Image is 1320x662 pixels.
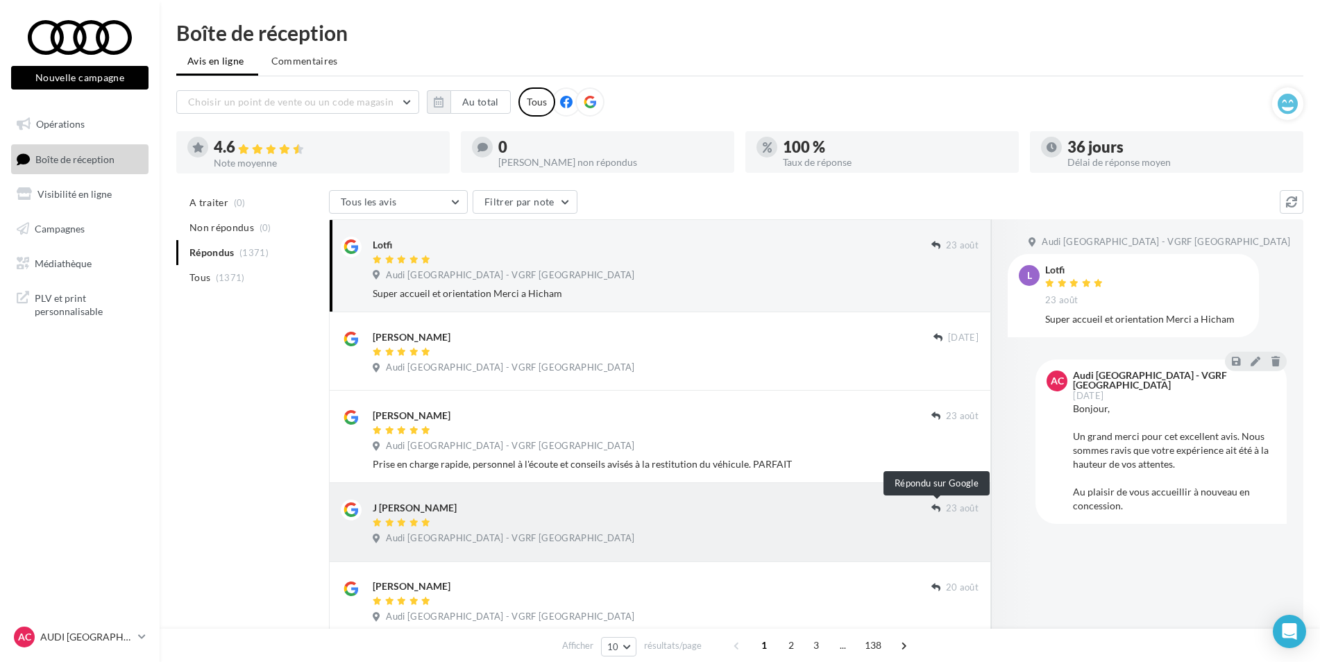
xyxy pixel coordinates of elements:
[386,611,634,623] span: Audi [GEOGRAPHIC_DATA] - VGRF [GEOGRAPHIC_DATA]
[176,90,419,114] button: Choisir un point de vente ou un code magasin
[373,457,979,471] div: Prise en charge rapide, personnel à l'écoute et conseils avisés à la restitution du véhicule. PAR...
[8,249,151,278] a: Médiathèque
[783,139,1008,155] div: 100 %
[498,158,723,167] div: [PERSON_NAME] non répondus
[427,90,511,114] button: Au total
[386,440,634,452] span: Audi [GEOGRAPHIC_DATA] - VGRF [GEOGRAPHIC_DATA]
[18,630,31,644] span: AC
[946,410,979,423] span: 23 août
[607,641,619,652] span: 10
[11,624,149,650] a: AC AUDI [GEOGRAPHIC_DATA]
[8,180,151,209] a: Visibilité en ligne
[946,502,979,515] span: 23 août
[386,532,634,545] span: Audi [GEOGRAPHIC_DATA] - VGRF [GEOGRAPHIC_DATA]
[883,471,990,495] div: Répondu sur Google
[8,110,151,139] a: Opérations
[518,87,555,117] div: Tous
[946,582,979,594] span: 20 août
[329,190,468,214] button: Tous les avis
[214,139,439,155] div: 4.6
[644,639,702,652] span: résultats/page
[450,90,511,114] button: Au total
[1045,312,1248,326] div: Super accueil et orientation Merci a Hicham
[188,96,394,108] span: Choisir un point de vente ou un code magasin
[341,196,397,207] span: Tous les avis
[189,271,210,285] span: Tous
[373,287,979,300] div: Super accueil et orientation Merci a Hicham
[189,221,254,235] span: Non répondus
[8,214,151,244] a: Campagnes
[271,54,338,68] span: Commentaires
[373,579,450,593] div: [PERSON_NAME]
[780,634,802,656] span: 2
[35,257,92,269] span: Médiathèque
[214,158,439,168] div: Note moyenne
[1067,139,1292,155] div: 36 jours
[35,223,85,235] span: Campagnes
[35,153,115,164] span: Boîte de réception
[1073,371,1273,390] div: Audi [GEOGRAPHIC_DATA] - VGRF [GEOGRAPHIC_DATA]
[562,639,593,652] span: Afficher
[373,409,450,423] div: [PERSON_NAME]
[176,22,1303,43] div: Boîte de réception
[859,634,888,656] span: 138
[832,634,854,656] span: ...
[1273,615,1306,648] div: Open Intercom Messenger
[473,190,577,214] button: Filtrer par note
[1051,374,1064,388] span: AC
[189,196,228,210] span: A traiter
[373,330,450,344] div: [PERSON_NAME]
[260,222,271,233] span: (0)
[1045,294,1078,307] span: 23 août
[1027,269,1032,282] span: L
[35,289,143,319] span: PLV et print personnalisable
[11,66,149,90] button: Nouvelle campagne
[234,197,246,208] span: (0)
[37,188,112,200] span: Visibilité en ligne
[1067,158,1292,167] div: Délai de réponse moyen
[386,362,634,374] span: Audi [GEOGRAPHIC_DATA] - VGRF [GEOGRAPHIC_DATA]
[36,118,85,130] span: Opérations
[8,144,151,174] a: Boîte de réception
[1042,236,1290,248] span: Audi [GEOGRAPHIC_DATA] - VGRF [GEOGRAPHIC_DATA]
[783,158,1008,167] div: Taux de réponse
[1073,391,1103,400] span: [DATE]
[601,637,636,656] button: 10
[216,272,245,283] span: (1371)
[40,630,133,644] p: AUDI [GEOGRAPHIC_DATA]
[805,634,827,656] span: 3
[8,283,151,324] a: PLV et print personnalisable
[386,269,634,282] span: Audi [GEOGRAPHIC_DATA] - VGRF [GEOGRAPHIC_DATA]
[373,238,392,252] div: Lotfi
[498,139,723,155] div: 0
[753,634,775,656] span: 1
[1045,265,1106,275] div: Lotfi
[946,239,979,252] span: 23 août
[1073,402,1276,513] div: Bonjour, Un grand merci pour cet excellent avis. Nous sommes ravis que votre expérience ait été à...
[373,501,457,515] div: J [PERSON_NAME]
[948,332,979,344] span: [DATE]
